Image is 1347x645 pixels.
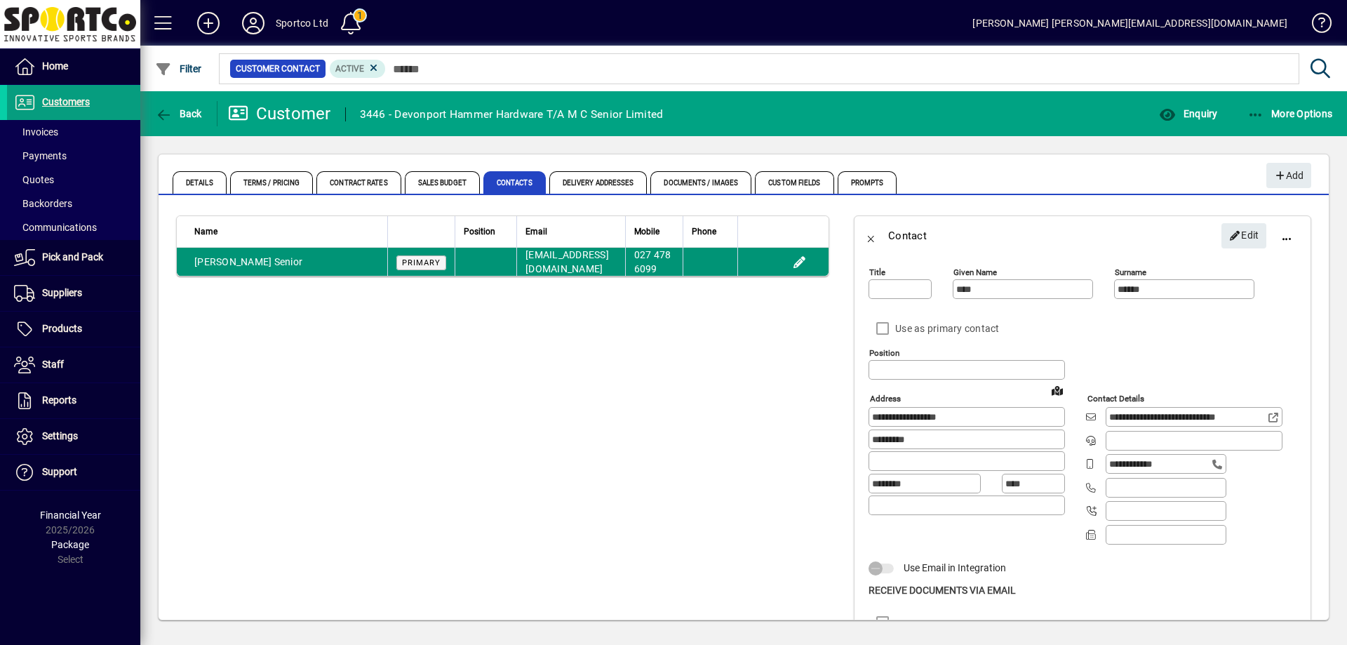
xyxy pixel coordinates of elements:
[650,171,751,194] span: Documents / Images
[402,258,441,267] span: Primary
[525,249,609,274] span: [EMAIL_ADDRESS][DOMAIN_NAME]
[1273,164,1304,187] span: Add
[972,12,1287,34] div: [PERSON_NAME] [PERSON_NAME][EMAIL_ADDRESS][DOMAIN_NAME]
[155,63,202,74] span: Filter
[14,150,67,161] span: Payments
[236,62,320,76] span: Customer Contact
[42,359,64,370] span: Staff
[194,256,272,267] span: [PERSON_NAME]
[194,224,217,239] span: Name
[42,96,90,107] span: Customers
[14,222,97,233] span: Communications
[140,101,217,126] app-page-header-button: Back
[634,224,659,239] span: Mobile
[869,267,885,277] mat-label: Title
[152,56,206,81] button: Filter
[7,240,140,275] a: Pick and Pack
[869,585,1016,596] span: Receive Documents Via Email
[42,251,103,262] span: Pick and Pack
[525,224,617,239] div: Email
[228,102,331,125] div: Customer
[42,466,77,477] span: Support
[276,12,328,34] div: Sportco Ltd
[1155,101,1221,126] button: Enquiry
[42,430,78,441] span: Settings
[953,267,997,277] mat-label: Given name
[855,219,888,253] button: Back
[230,171,314,194] span: Terms / Pricing
[1270,219,1304,253] button: More options
[231,11,276,36] button: Profile
[7,144,140,168] a: Payments
[789,251,811,273] button: Edit
[7,276,140,311] a: Suppliers
[1159,108,1217,119] span: Enquiry
[525,224,547,239] span: Email
[14,126,58,138] span: Invoices
[1247,108,1333,119] span: More Options
[1301,3,1329,48] a: Knowledge Base
[7,120,140,144] a: Invoices
[904,562,1006,573] span: Use Email in Integration
[155,108,202,119] span: Back
[838,171,897,194] span: Prompts
[483,171,546,194] span: Contacts
[152,101,206,126] button: Back
[7,347,140,383] a: Staff
[7,49,140,84] a: Home
[335,64,364,74] span: Active
[549,171,648,194] span: Delivery Addresses
[1221,223,1266,248] button: Edit
[316,171,401,194] span: Contract Rates
[755,171,833,194] span: Custom Fields
[888,225,927,247] div: Contact
[40,510,101,521] span: Financial Year
[330,60,386,78] mat-chip: Activation Status: Active
[464,224,495,239] span: Position
[14,198,72,209] span: Backorders
[7,192,140,215] a: Backorders
[405,171,480,194] span: Sales Budget
[51,539,89,550] span: Package
[42,394,76,406] span: Reports
[692,224,729,239] div: Phone
[7,419,140,454] a: Settings
[1266,163,1311,188] button: Add
[634,224,674,239] div: Mobile
[7,383,140,418] a: Reports
[7,455,140,490] a: Support
[7,215,140,239] a: Communications
[1229,224,1259,247] span: Edit
[360,103,664,126] div: 3446 - Devonport Hammer Hardware T/A M C Senior Limited
[7,168,140,192] a: Quotes
[692,224,716,239] span: Phone
[7,312,140,347] a: Products
[869,348,899,358] mat-label: Position
[173,171,227,194] span: Details
[1046,379,1068,401] a: View on map
[634,249,671,274] span: 027 478 6099
[274,256,303,267] span: Senior
[42,323,82,334] span: Products
[186,11,231,36] button: Add
[464,224,508,239] div: Position
[14,174,54,185] span: Quotes
[194,224,379,239] div: Name
[1115,267,1146,277] mat-label: Surname
[42,287,82,298] span: Suppliers
[1244,101,1336,126] button: More Options
[42,60,68,72] span: Home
